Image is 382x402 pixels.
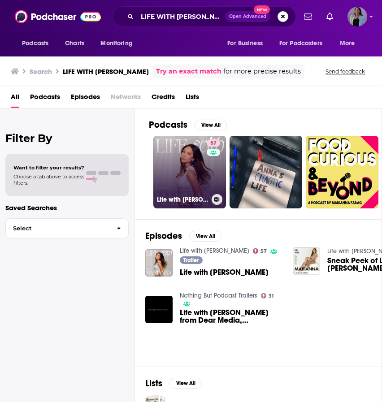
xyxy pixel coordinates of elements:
button: open menu [16,35,60,52]
img: User Profile [347,7,367,26]
a: Podcasts [30,90,60,108]
a: 31 [261,293,274,298]
a: Show notifications dropdown [323,9,337,24]
a: PodcastsView All [149,119,227,130]
button: View All [195,120,227,130]
img: Life with Marianna Trailer from Dear Media, Marianna Hewitt [145,296,173,323]
button: View All [189,231,221,242]
span: Charts [65,37,84,50]
a: Charts [59,35,90,52]
button: open menu [334,35,366,52]
span: For Podcasters [279,37,322,50]
a: Try an exact match [156,66,221,77]
h3: Life with [PERSON_NAME] [157,196,208,203]
h2: Lists [145,378,162,389]
button: Show profile menu [347,7,367,26]
span: 57 [210,139,217,148]
img: Life with Marianna Trailer [145,249,173,277]
span: Life with [PERSON_NAME] from Dear Media, [PERSON_NAME] [180,309,282,324]
span: 57 [260,249,267,253]
a: Credits [152,90,175,108]
a: ListsView All [145,378,202,389]
span: Monitoring [100,37,132,50]
span: For Business [227,37,263,50]
span: Life with [PERSON_NAME] [180,268,269,276]
span: More [340,37,355,50]
a: 57Life with [PERSON_NAME] [153,136,226,208]
a: Life with Marianna Trailer from Dear Media, Marianna Hewitt [180,309,282,324]
div: Search podcasts, credits, & more... [113,6,296,27]
h3: Search [30,67,52,76]
h2: Podcasts [149,119,187,130]
a: Nothing But Podcast Trailers [180,292,257,299]
button: View All [169,378,202,389]
a: 57 [207,139,220,147]
span: 31 [269,294,273,298]
p: Saved Searches [5,203,129,212]
button: Select [5,218,129,238]
h2: Filter By [5,132,129,145]
span: Logged in as maria.pina [347,7,367,26]
h2: Episodes [145,230,182,242]
button: open menu [273,35,335,52]
a: Episodes [71,90,100,108]
button: open menu [221,35,274,52]
a: Life with Marianna [180,247,249,255]
span: Want to filter your results? [13,164,84,171]
span: Podcasts [22,37,48,50]
span: New [254,5,270,14]
span: Networks [111,90,141,108]
span: Open Advanced [229,14,266,19]
span: Trailer [183,258,199,263]
button: Open AdvancedNew [225,11,270,22]
a: Show notifications dropdown [300,9,316,24]
img: Podchaser - Follow, Share and Rate Podcasts [15,8,101,25]
a: EpisodesView All [145,230,221,242]
img: Sneak Peek of Life with Marianna [293,247,320,275]
span: for more precise results [223,66,301,77]
input: Search podcasts, credits, & more... [137,9,225,24]
h3: LIFE WITH [PERSON_NAME] [63,67,149,76]
span: Select [6,225,109,231]
a: Life with Marianna Trailer [180,268,269,276]
a: All [11,90,19,108]
button: Send feedback [323,68,368,75]
span: Choose a tab above to access filters. [13,173,84,186]
button: open menu [94,35,144,52]
a: 57 [253,248,267,254]
a: Lists [186,90,199,108]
